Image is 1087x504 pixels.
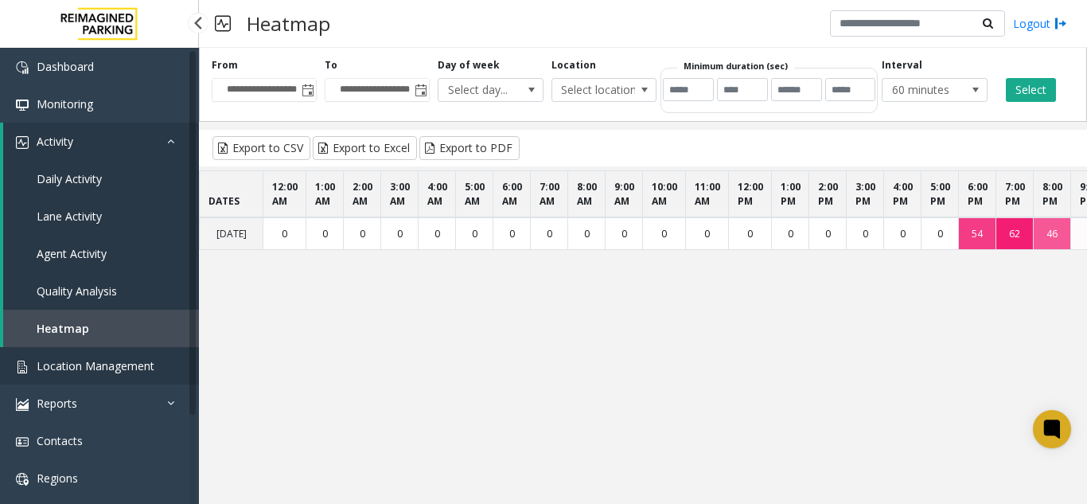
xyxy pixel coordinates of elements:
th: 1:00 PM [772,171,809,218]
th: 9:00 AM [606,171,643,218]
span: Dashboard [37,59,94,74]
img: 'icon' [16,99,29,111]
td: 0 [493,217,531,250]
th: 2:00 AM [344,171,381,218]
label: To [325,58,337,72]
label: From [212,58,238,72]
img: 'icon' [16,61,29,74]
td: 0 [419,217,456,250]
span: Toggle popup [298,79,316,101]
th: 6:00 AM [493,171,531,218]
a: Quality Analysis [3,272,199,310]
span: Daily Activity [37,171,102,186]
th: 4:00 PM [884,171,921,218]
span: Reports [37,396,77,411]
button: Export to PDF [419,136,520,160]
td: 0 [344,217,381,250]
td: 0 [884,217,921,250]
th: 12:00 PM [729,171,772,218]
td: 62 [996,217,1034,250]
span: 60 minutes [882,79,965,101]
td: 0 [568,217,606,250]
th: 2:00 PM [809,171,847,218]
span: Lane Activity [37,209,102,224]
th: DATES [200,171,263,218]
span: Activity [37,134,73,149]
span: Location Management [37,358,154,373]
h3: Heatmap [239,4,338,43]
th: 3:00 PM [847,171,884,218]
a: Lane Activity [3,197,199,235]
span: Quality Analysis [37,283,117,299]
span: Contacts [37,433,83,448]
a: Logout [1013,15,1067,32]
button: Export to CSV [212,136,310,160]
td: 0 [381,217,419,250]
th: 6:00 PM [959,171,996,218]
th: 3:00 AM [381,171,419,218]
a: Daily Activity [3,160,199,197]
td: 0 [847,217,884,250]
th: 5:00 AM [456,171,493,218]
th: 8:00 PM [1034,171,1071,218]
th: 10:00 AM [643,171,686,218]
a: Activity [3,123,199,160]
td: 0 [809,217,847,250]
a: Agent Activity [3,235,199,272]
td: 0 [606,217,643,250]
th: 7:00 PM [996,171,1034,218]
label: Day of week [438,58,500,72]
a: Heatmap [3,310,199,347]
img: 'icon' [16,136,29,149]
td: 0 [729,217,772,250]
img: logout [1054,15,1067,32]
span: Regions [37,471,78,486]
th: 5:00 PM [921,171,959,218]
th: 1:00 AM [306,171,344,218]
label: Minimum duration (sec) [684,60,788,72]
span: Heatmap [37,321,89,336]
img: 'icon' [16,361,29,373]
td: 0 [772,217,809,250]
th: 8:00 AM [568,171,606,218]
td: 54 [959,217,996,250]
img: 'icon' [16,473,29,486]
span: Select day... [438,79,521,101]
span: Monitoring [37,96,93,111]
img: 'icon' [16,436,29,448]
label: Interval [882,58,922,72]
td: 0 [686,217,729,250]
td: 0 [643,217,686,250]
td: 0 [921,217,959,250]
td: [DATE] [200,217,263,250]
button: Select [1006,78,1056,102]
th: 7:00 AM [531,171,568,218]
span: Agent Activity [37,246,107,261]
img: 'icon' [16,398,29,411]
td: 46 [1034,217,1071,250]
td: 0 [456,217,493,250]
span: Select location... [552,79,635,101]
img: pageIcon [215,4,231,43]
th: 11:00 AM [686,171,729,218]
th: 12:00 AM [263,171,306,218]
td: 0 [531,217,568,250]
label: Location [551,58,596,72]
td: 0 [263,217,306,250]
th: 4:00 AM [419,171,456,218]
button: Export to Excel [313,136,417,160]
span: Toggle popup [411,79,429,101]
td: 0 [306,217,344,250]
